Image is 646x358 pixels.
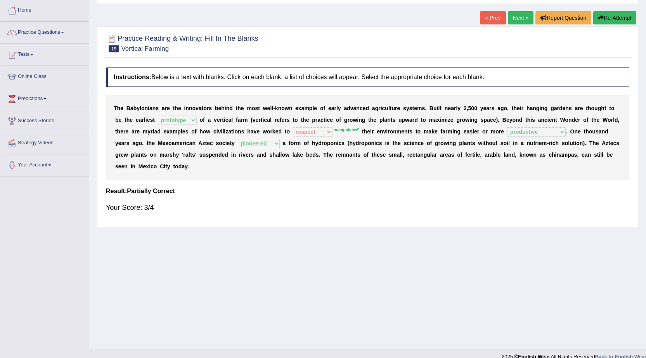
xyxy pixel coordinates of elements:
b: l [456,105,457,111]
b: h [370,117,374,123]
a: Online Class [0,66,89,85]
b: n [359,117,362,123]
b: t [202,105,204,111]
b: n [152,105,156,111]
b: y [406,105,409,111]
b: h [126,117,130,123]
b: h [221,105,225,111]
a: Tests [0,44,89,63]
b: e [328,105,331,111]
b: ( [251,117,253,123]
b: a [149,105,152,111]
b: ) [496,117,498,123]
b: n [289,105,293,111]
b: n [278,105,282,111]
b: n [185,105,189,111]
b: x [437,117,440,123]
b: v [253,117,256,123]
b: e [414,105,417,111]
b: e [314,105,317,111]
b: y [137,105,140,111]
b: e [282,117,285,123]
b: y [509,117,513,123]
b: a [130,105,133,111]
b: m [247,105,251,111]
b: r [578,117,580,123]
b: e [295,105,298,111]
b: b [115,117,119,123]
b: t [586,105,588,111]
b: h [513,105,517,111]
b: t [261,117,263,123]
b: a [530,105,533,111]
b: i [437,105,438,111]
b: n [226,105,230,111]
b: t [609,105,611,111]
b: l [336,105,338,111]
b: i [381,105,382,111]
b: r [578,105,580,111]
b: c [382,105,385,111]
b: h [303,117,306,123]
b: l [312,105,314,111]
b: e [483,105,487,111]
b: m [417,105,422,111]
small: Vertical Farming [121,45,169,52]
b: r [454,105,456,111]
b: 0 [471,105,474,111]
b: a [372,105,375,111]
b: u [391,105,395,111]
b: a [162,105,165,111]
b: n [565,105,569,111]
b: m [429,117,434,123]
b: s [569,105,572,111]
b: c [490,117,493,123]
b: g [456,117,460,123]
b: o [252,105,255,111]
b: t [525,117,527,123]
b: n [387,117,391,123]
b: e [363,105,366,111]
a: « Prev [480,11,506,24]
b: d [559,105,563,111]
b: r [347,117,349,123]
b: e [136,117,139,123]
b: g [375,105,379,111]
b: t [390,105,392,111]
b: e [167,105,170,111]
b: a [267,117,270,123]
b: e [373,117,376,123]
b: c [225,117,229,123]
b: g [344,117,348,123]
b: l [383,117,384,123]
b: y [338,105,341,111]
b: g [544,105,548,111]
b: o [462,117,465,123]
b: d [519,117,523,123]
b: r [275,117,277,123]
b: t [293,117,294,123]
b: a [487,117,490,123]
b: l [272,105,273,111]
b: n [541,117,544,123]
b: y [457,105,461,111]
b: t [368,117,370,123]
b: n [552,117,556,123]
b: e [580,105,583,111]
b: e [506,117,509,123]
b: s [255,105,258,111]
b: a [238,117,241,123]
b: i [225,105,226,111]
b: t [301,117,303,123]
b: s [403,105,406,111]
b: e [493,117,496,123]
b: s [409,105,412,111]
b: d [366,105,369,111]
b: i [520,105,521,111]
b: s [481,117,484,123]
b: t [391,117,393,123]
b: c [320,117,324,123]
b: f [587,117,589,123]
b: p [312,117,315,123]
b: i [530,117,532,123]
